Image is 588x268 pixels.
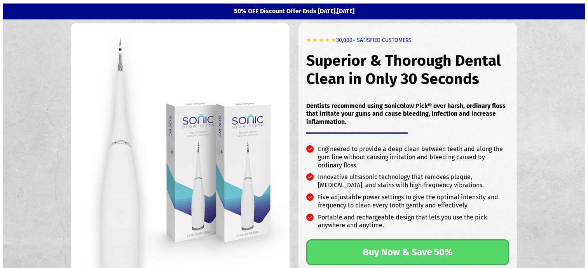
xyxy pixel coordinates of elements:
b: ★ ★ ★ ★ ★ [306,37,336,44]
p: 50% OFF Discount Offer Ends [DATE], [67,7,522,16]
b: [DATE] [337,7,354,15]
li: Engineered to provide a deep clean between teeth and along the gum line without causing irritatio... [306,145,509,173]
h1: Superior & Thorough Dental Clean in Only 30 Seconds [306,44,509,96]
h6: 30,000+ SATISFIED CUSTOMERS [306,29,509,44]
p: Dentists recommend using SonicGlow Pick® over harsh, ordinary floss that irritate your gums and c... [306,102,509,126]
a: Buy Now & Save 50% [306,239,509,265]
li: Innovative ultrasonic technology that removes plaque, [MEDICAL_DATA], and stains with high-freque... [306,173,509,193]
li: Portable and rechargeable design that lets you use the pick anywhere and anytime. [306,214,509,234]
li: Five adjustable power settings to give the optimal intensity and frequency to clean every tooth g... [306,193,509,214]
